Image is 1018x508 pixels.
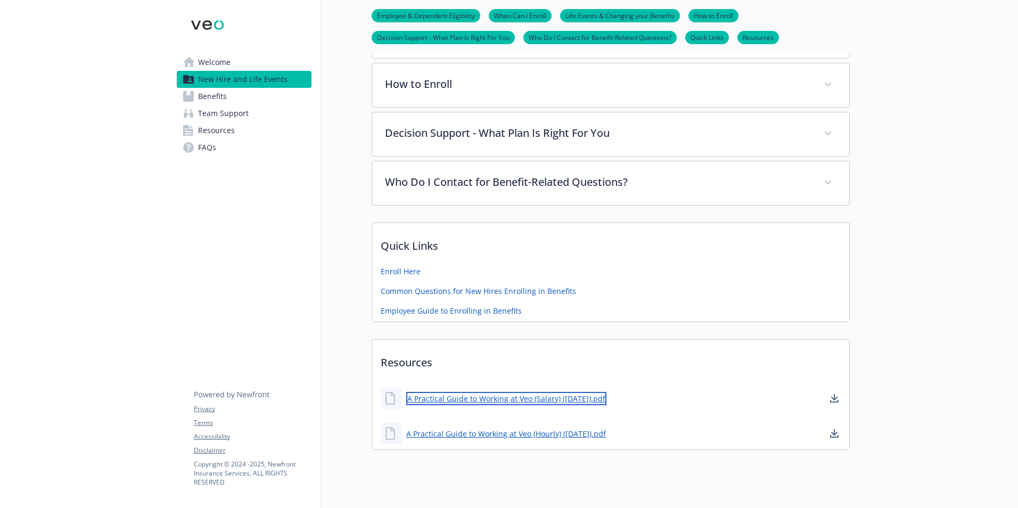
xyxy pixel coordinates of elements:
[385,76,811,92] p: How to Enroll
[523,32,677,42] a: Who Do I Contact for Benefit-Related Questions?
[685,32,729,42] a: Quick Links
[198,105,249,122] span: Team Support
[177,71,311,88] a: New Hire and Life Events
[385,174,811,190] p: Who Do I Contact for Benefit-Related Questions?
[198,71,288,88] span: New Hire and Life Events
[406,428,606,439] a: A Practical Guide to Working at Veo (Hourly) ([DATE]).pdf
[560,10,680,20] a: Life Events & Changing your Benefits
[828,427,841,440] a: download document
[177,122,311,139] a: Resources
[177,105,311,122] a: Team Support
[177,88,311,105] a: Benefits
[198,88,227,105] span: Benefits
[372,112,849,156] div: Decision Support - What Plan Is Right For You
[372,32,515,42] a: Decision Support - What Plan Is Right For You
[372,340,849,379] p: Resources
[385,125,811,141] p: Decision Support - What Plan Is Right For You
[198,122,235,139] span: Resources
[372,161,849,205] div: Who Do I Contact for Benefit-Related Questions?
[406,392,606,405] a: A Practical Guide to Working at Veo (Salary) ([DATE]).pdf
[198,54,231,71] span: Welcome
[194,404,311,414] a: Privacy
[828,392,841,405] a: download document
[737,32,779,42] a: Resources
[372,10,480,20] a: Employee & Dependent Eligibility
[372,63,849,107] div: How to Enroll
[372,223,849,263] p: Quick Links
[381,266,421,277] a: Enroll Here
[194,446,311,455] a: Disclaimer
[177,139,311,156] a: FAQs
[194,432,311,441] a: Accessibility
[381,285,576,297] a: Common Questions for New Hires Enrolling in Benefits
[381,305,522,316] a: Employee Guide to Enrolling in Benefits
[198,139,216,156] span: FAQs
[194,460,311,487] p: Copyright © 2024 - 2025 , Newfront Insurance Services, ALL RIGHTS RESERVED
[194,418,311,428] a: Terms
[489,10,552,20] a: When Can I Enroll
[177,54,311,71] a: Welcome
[688,10,738,20] a: How to Enroll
